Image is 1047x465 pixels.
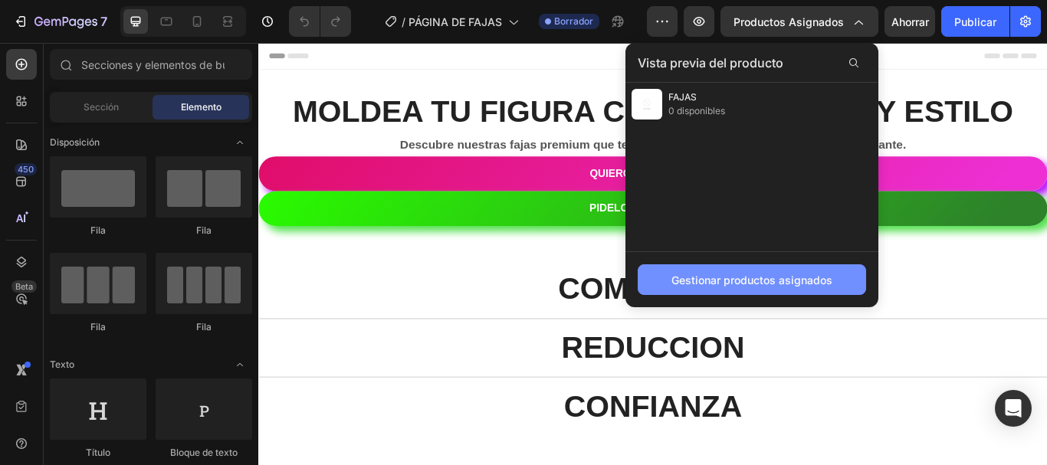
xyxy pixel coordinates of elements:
font: Ahorrar [891,15,929,28]
font: Título [86,447,110,458]
font: Fila [90,224,106,236]
p: PIDELO POR WHATSAPP [386,182,534,205]
font: / [402,15,405,28]
font: 0 disponibles [668,105,725,116]
div: Abrir Intercom Messenger [995,390,1032,427]
span: Abrir palanca [228,352,252,377]
font: Publicar [954,15,996,28]
span: Abrir palanca [228,130,252,155]
font: Vista previa del producto [638,55,783,70]
font: Borrador [554,15,593,27]
button: Productos asignados [720,6,878,37]
p: Descubre nuestras fajas premium que te brindan soporte y resultados visibles al instante. [2,106,918,131]
font: Disposición [50,136,100,148]
font: 450 [18,164,34,175]
font: PÁGINA DE FAJAS [409,15,502,28]
button: Gestionar productos asignados [638,264,866,295]
iframe: Área de diseño [258,43,1047,465]
font: Elemento [181,101,222,113]
font: Bloque de texto [170,447,238,458]
font: Beta [15,281,33,292]
button: 7 [6,6,114,37]
input: Secciones y elementos de búsqueda [50,49,252,80]
font: Texto [50,359,74,370]
font: Productos asignados [734,15,844,28]
button: Ahorrar [885,6,935,37]
font: Gestionar productos asignados [671,273,832,287]
img: vista previa-img [632,89,662,120]
font: 7 [100,14,107,29]
font: Fila [196,321,212,332]
div: Deshacer/Rehacer [289,6,351,37]
button: Publicar [941,6,1009,37]
font: Sección [84,101,119,113]
font: Fila [196,224,212,236]
font: FAJAS [668,91,697,103]
p: QUIERO MI FAJA AHORA [386,142,534,164]
font: Fila [90,321,106,332]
